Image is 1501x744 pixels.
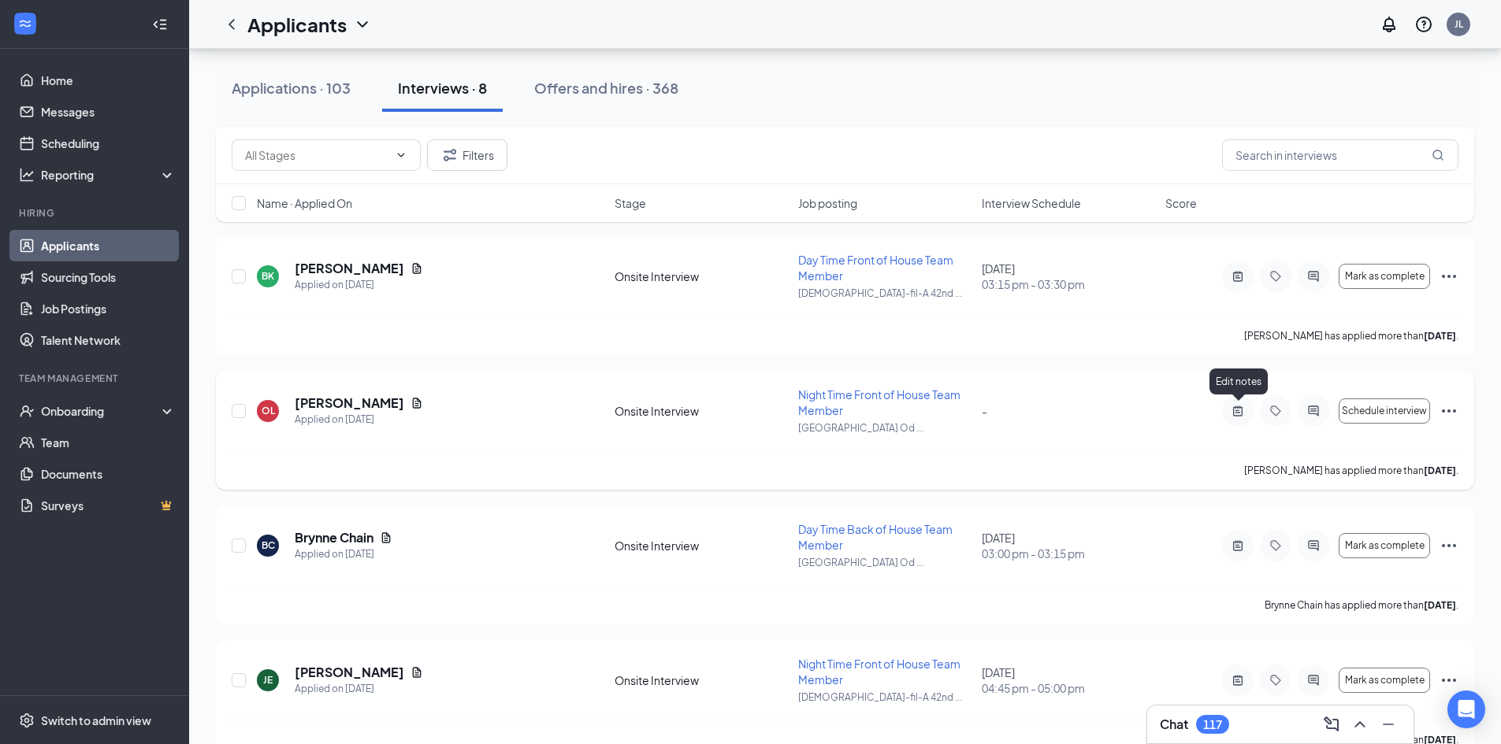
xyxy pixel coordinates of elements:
a: Talent Network [41,324,176,356]
button: Mark as complete [1339,533,1430,558]
svg: WorkstreamLogo [17,16,33,31]
div: Team Management [19,372,173,385]
p: [PERSON_NAME] has applied more than . [1244,329,1458,342]
svg: Settings [19,713,35,728]
div: Onsite Interview [615,538,789,553]
a: Home [41,65,176,96]
svg: Document [411,397,423,409]
p: [GEOGRAPHIC_DATA] Od ... [798,556,972,569]
h5: [PERSON_NAME] [295,664,404,681]
div: Offers and hires · 368 [534,78,678,98]
h5: [PERSON_NAME] [295,394,404,412]
b: [DATE] [1424,465,1456,476]
button: ChevronUp [1347,712,1373,737]
span: - [982,404,987,418]
svg: Tag [1266,270,1285,283]
span: 03:00 pm - 03:15 pm [982,546,1156,561]
a: Team [41,427,176,458]
svg: ActiveNote [1228,539,1247,552]
div: Open Intercom Messenger [1447,690,1485,728]
div: Onsite Interview [615,268,789,284]
a: Job Postings [41,293,176,324]
svg: ComposeMessage [1322,715,1341,734]
button: Mark as complete [1339,264,1430,289]
svg: ActiveChat [1304,405,1323,417]
svg: ActiveNote [1228,405,1247,417]
div: Applied on [DATE] [295,546,392,562]
span: 04:45 pm - 05:00 pm [982,680,1156,696]
div: Edit notes [1209,368,1268,394]
a: Documents [41,458,176,490]
svg: UserCheck [19,403,35,419]
svg: ActiveChat [1304,539,1323,552]
span: Name · Applied On [257,195,352,211]
svg: Tag [1266,674,1285,687]
p: [PERSON_NAME] has applied more than . [1244,464,1458,477]
svg: Document [380,531,392,544]
svg: Ellipses [1440,402,1458,420]
div: OL [262,404,275,417]
span: Night Time Front of House Team Member [798,657,960,687]
p: [GEOGRAPHIC_DATA] Od ... [798,421,972,435]
svg: ChevronDown [395,149,407,161]
span: Night Time Front of House Team Member [798,387,960,417]
div: Applied on [DATE] [295,412,423,428]
h5: Brynne Chain [295,529,373,546]
span: Mark as complete [1345,540,1425,551]
div: Applications · 103 [232,78,351,98]
span: Mark as complete [1345,271,1425,282]
p: [DEMOGRAPHIC_DATA]-fil-A 42nd ... [798,690,972,704]
div: Reporting [41,167,176,183]
span: Day Time Front of House Team Member [798,253,953,283]
svg: Document [411,666,423,679]
span: Schedule interview [1342,405,1427,416]
div: Onsite Interview [615,403,789,419]
div: Interviews · 8 [398,78,487,98]
svg: Notifications [1380,15,1399,34]
a: Sourcing Tools [41,261,176,293]
p: Brynne Chain has applied more than . [1265,598,1458,612]
span: Day Time Back of House Team Member [798,522,953,552]
div: Hiring [19,206,173,220]
div: BC [262,539,275,552]
svg: Collapse [152,17,168,32]
svg: QuestionInfo [1414,15,1433,34]
span: Mark as complete [1345,675,1425,686]
div: Onboarding [41,403,162,419]
button: Mark as complete [1339,668,1430,693]
button: Filter Filters [427,139,507,171]
span: Score [1165,195,1197,211]
h3: Chat [1160,716,1188,733]
svg: ActiveChat [1304,674,1323,687]
svg: ActiveNote [1228,674,1247,687]
svg: ChevronLeft [222,15,241,34]
span: Job posting [798,195,857,211]
svg: Minimize [1379,715,1398,734]
input: Search in interviews [1222,139,1458,171]
div: [DATE] [982,664,1156,696]
svg: Tag [1266,405,1285,417]
button: Minimize [1376,712,1401,737]
svg: Document [411,262,423,275]
svg: ChevronUp [1351,715,1369,734]
div: Applied on [DATE] [295,681,423,697]
input: All Stages [245,146,388,164]
div: BK [262,269,274,283]
button: Schedule interview [1339,398,1430,424]
a: Applicants [41,230,176,261]
span: 03:15 pm - 03:30 pm [982,276,1156,292]
svg: ActiveNote [1228,270,1247,283]
span: Stage [615,195,646,211]
div: 117 [1203,718,1222,731]
a: Scheduling [41,128,176,159]
p: [DEMOGRAPHIC_DATA]-fil-A 42nd ... [798,287,972,300]
h5: [PERSON_NAME] [295,260,404,277]
svg: Analysis [19,167,35,183]
a: Messages [41,96,176,128]
svg: Filter [440,146,459,165]
b: [DATE] [1424,599,1456,611]
span: Interview Schedule [982,195,1081,211]
div: Applied on [DATE] [295,277,423,293]
svg: Ellipses [1440,267,1458,286]
svg: Tag [1266,539,1285,552]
